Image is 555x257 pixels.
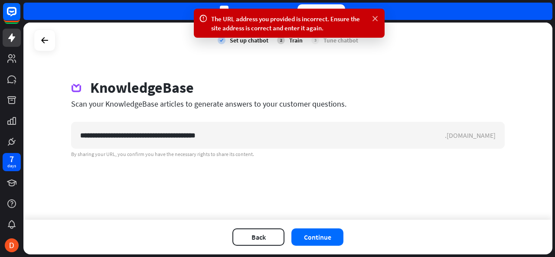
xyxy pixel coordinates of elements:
[323,36,358,44] div: Tune chatbot
[232,228,284,246] button: Back
[211,14,367,33] div: The URL address you provided is incorrect. Ensure the site address is correct and enter it again.
[7,163,16,169] div: days
[297,4,345,18] div: Upgrade now
[445,131,504,140] div: .[DOMAIN_NAME]
[289,36,303,44] div: Train
[90,79,194,97] div: KnowledgeBase
[71,151,505,158] div: By sharing your URL, you confirm you have the necessary rights to share its content.
[230,36,268,44] div: Set up chatbot
[220,6,291,17] div: days left in your trial.
[3,153,21,171] a: 7 days
[311,36,319,44] div: 3
[7,3,33,29] button: Open LiveChat chat widget
[10,155,14,163] div: 7
[277,36,285,44] div: 2
[291,228,343,246] button: Continue
[71,99,505,109] div: Scan your KnowledgeBase articles to generate answers to your customer questions.
[218,36,225,44] i: check
[220,6,229,17] div: 7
